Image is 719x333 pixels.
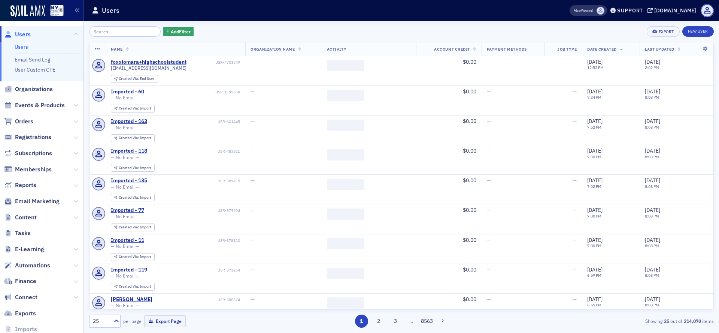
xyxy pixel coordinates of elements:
[617,7,643,14] div: Support
[587,154,601,159] time: 7:30 PM
[645,302,659,307] time: 8:08 PM
[111,237,144,244] a: Imported - 11
[4,117,33,126] a: Orders
[171,28,191,35] span: Add Filter
[119,254,140,259] span: Created Via :
[119,255,151,259] div: Import
[327,297,364,309] span: ‌
[327,46,346,52] span: Activity
[645,65,659,70] time: 2:02 PM
[15,85,53,93] span: Organizations
[487,118,491,124] span: —
[119,196,151,200] div: Import
[111,46,123,52] span: Name
[682,26,714,37] a: New User
[251,88,255,95] span: —
[111,148,147,154] a: Imported - 118
[4,165,52,174] a: Memberships
[645,46,674,52] span: Last Updated
[148,119,240,124] div: USR-601445
[119,195,140,200] span: Created Via :
[645,147,660,154] span: [DATE]
[587,237,603,243] span: [DATE]
[148,149,240,154] div: USR-483821
[4,101,65,109] a: Events & Products
[587,58,603,65] span: [DATE]
[4,229,31,237] a: Tasks
[145,208,240,213] div: USR-379504
[145,90,240,94] div: USR-1195638
[4,197,60,205] a: Email Marketing
[659,30,674,34] div: Export
[111,154,139,160] span: — No Email —
[15,101,65,109] span: Events & Products
[251,207,255,213] span: —
[111,267,147,273] div: Imported - 119
[573,237,577,243] span: —
[15,293,37,301] span: Connect
[15,30,31,39] span: Users
[421,315,434,328] button: 8563
[372,315,385,328] button: 2
[111,59,186,66] div: foxxiomara+highschoolstudent
[111,184,139,190] span: — No Email —
[327,179,364,190] span: ‌
[111,134,155,142] div: Created Via: Import
[4,277,36,285] a: Finance
[111,194,155,202] div: Created Via: Import
[682,318,702,324] strong: 214,070
[587,46,616,52] span: Date Created
[389,315,402,328] button: 3
[557,46,577,52] span: Job Type
[645,237,660,243] span: [DATE]
[111,118,147,125] a: Imported - 163
[573,266,577,273] span: —
[111,214,139,219] span: — No Email —
[573,147,577,154] span: —
[111,303,139,308] span: — No Email —
[573,118,577,124] span: —
[573,207,577,213] span: —
[327,268,364,279] span: ‌
[111,223,155,231] div: Created Via: Import
[111,75,158,83] div: Created Via: End User
[463,177,476,184] span: $0.00
[89,26,161,37] input: Search…
[15,229,31,237] span: Tasks
[645,94,659,100] time: 8:08 PM
[15,197,60,205] span: Email Marketing
[119,166,151,170] div: Import
[188,60,240,65] div: USR-4703549
[463,58,476,65] span: $0.00
[15,56,50,63] a: Email Send Log
[111,177,147,184] div: Imported - 135
[111,164,155,172] div: Created Via: Import
[463,237,476,243] span: $0.00
[434,46,470,52] span: Account Credit
[487,296,491,303] span: —
[645,184,659,189] time: 8:08 PM
[587,124,601,130] time: 7:52 PM
[45,5,64,18] a: View Homepage
[587,243,601,248] time: 7:00 PM
[119,285,151,289] div: Import
[111,65,186,71] span: [EMAIL_ADDRESS][DOMAIN_NAME]
[327,120,364,131] span: ‌
[574,8,593,13] span: Viewing
[587,266,603,273] span: [DATE]
[587,147,603,154] span: [DATE]
[144,315,186,327] button: Export Page
[487,58,491,65] span: —
[15,181,36,189] span: Reports
[662,318,670,324] strong: 25
[701,4,714,17] span: Profile
[587,65,604,70] time: 12:53 PM
[573,88,577,95] span: —
[111,243,139,249] span: — No Email —
[119,284,140,289] span: Created Via :
[327,60,364,71] span: ‌
[587,184,601,189] time: 7:02 PM
[463,147,476,154] span: $0.00
[487,266,491,273] span: —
